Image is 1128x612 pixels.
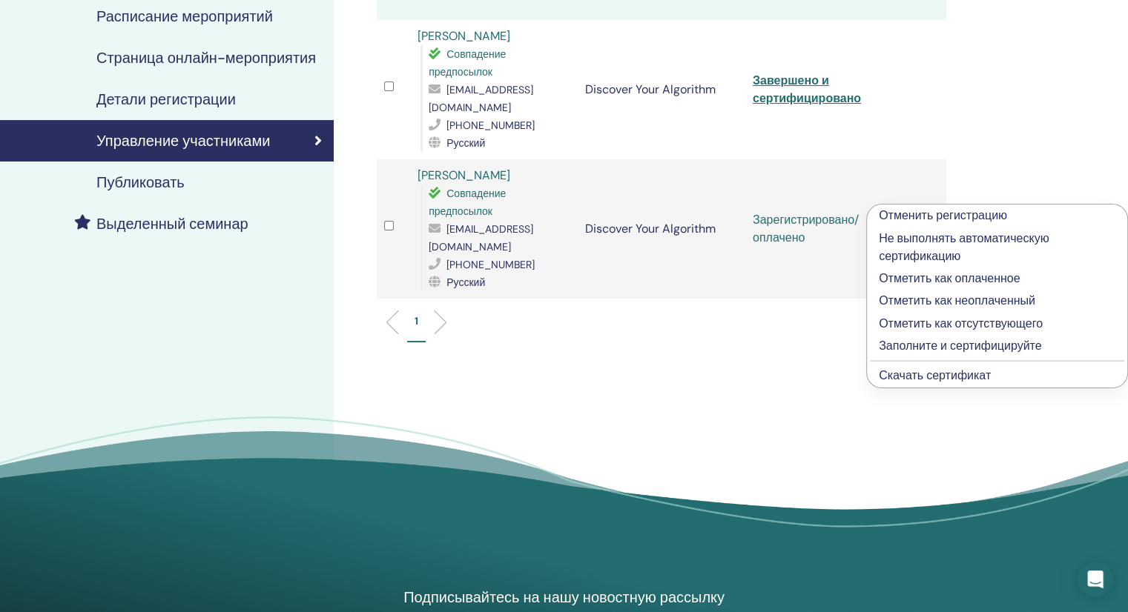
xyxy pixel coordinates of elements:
[96,215,248,233] h4: Выделенный семинар
[578,159,745,299] td: Discover Your Algorithm
[429,222,533,253] span: [EMAIL_ADDRESS][DOMAIN_NAME]
[415,313,418,329] p: 1
[96,173,185,191] h4: Публиковать
[393,588,736,607] h4: Подписывайтесь на нашу новостную рассылку
[418,28,510,44] a: [PERSON_NAME]
[879,207,1115,224] p: Отменить регистрацию
[879,367,991,383] a: Скачать сертификат
[96,90,236,108] h4: Детали регистрации
[96,7,273,25] h4: Расписание мероприятий
[753,73,861,106] a: Завершено и сертифицировано
[446,136,485,150] span: Русский
[578,20,745,159] td: Discover Your Algorithm
[429,187,506,218] span: Совпадение предпосылок
[879,270,1115,287] p: Отметить как оплаченное
[418,167,510,183] a: [PERSON_NAME]
[446,276,485,289] span: Русский
[429,83,533,114] span: [EMAIL_ADDRESS][DOMAIN_NAME]
[879,292,1115,310] p: Отметить как неоплаченный
[1078,562,1113,597] div: Open Intercom Messenger
[879,315,1115,333] p: Отметить как отсутствующего
[429,47,506,79] span: Совпадение предпосылок
[879,230,1115,265] p: Не выполнять автоматическую сертификацию
[879,337,1115,355] p: Заполните и сертифицируйте
[446,258,535,271] span: [PHONE_NUMBER]
[96,132,270,150] h4: Управление участниками
[446,119,535,132] span: [PHONE_NUMBER]
[96,49,316,67] h4: Страница онлайн-мероприятия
